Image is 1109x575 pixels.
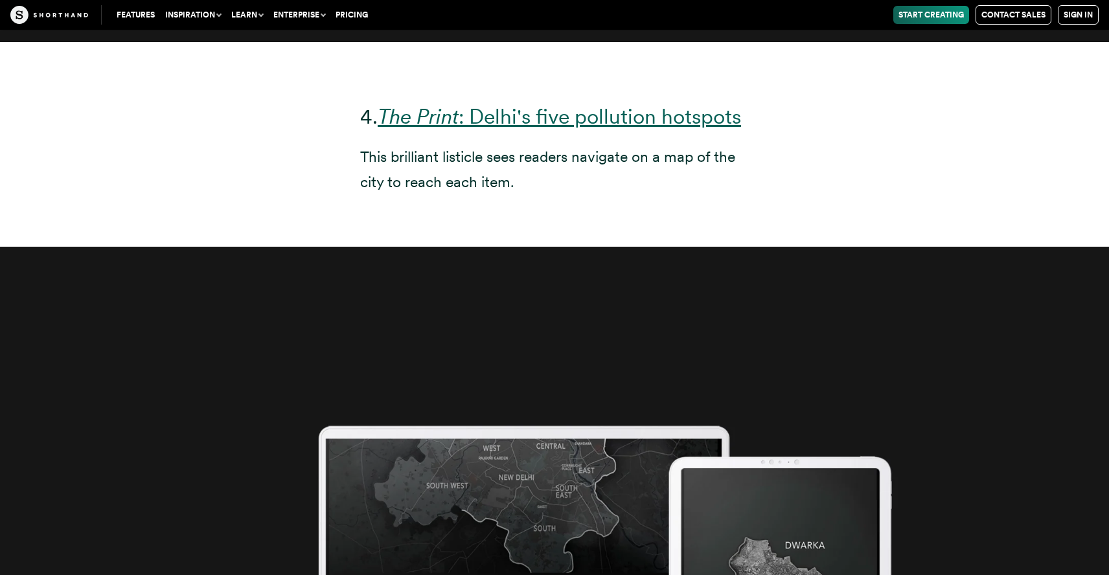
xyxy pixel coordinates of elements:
[1058,5,1099,25] a: Sign in
[976,5,1051,25] a: Contact Sales
[378,104,459,129] em: The Print
[378,104,741,129] u: : Delhi's five pollution hotspots
[160,6,226,24] button: Inspiration
[360,144,749,195] p: This brilliant listicle sees readers navigate on a map of the city to reach each item.
[330,6,373,24] a: Pricing
[268,6,330,24] button: Enterprise
[111,6,160,24] a: Features
[226,6,268,24] button: Learn
[378,104,741,129] a: The Print: Delhi's five pollution hotspots
[360,104,749,130] h3: 4.
[10,6,88,24] img: The Craft
[893,6,969,24] a: Start Creating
